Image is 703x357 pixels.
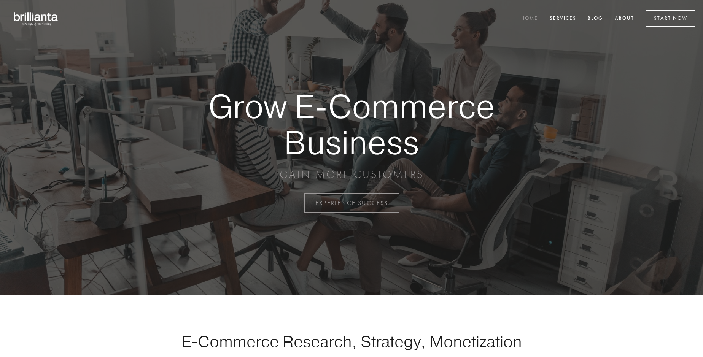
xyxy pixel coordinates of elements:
a: About [610,13,639,25]
a: Services [545,13,581,25]
p: GAIN MORE CUSTOMERS [182,168,521,181]
a: EXPERIENCE SUCCESS [304,193,399,213]
strong: Grow E-Commerce Business [182,88,521,160]
a: Blog [583,13,608,25]
a: Start Now [646,10,695,27]
img: brillianta - research, strategy, marketing [8,8,65,30]
a: Home [516,13,543,25]
h1: E-Commerce Research, Strategy, Monetization [157,332,546,351]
